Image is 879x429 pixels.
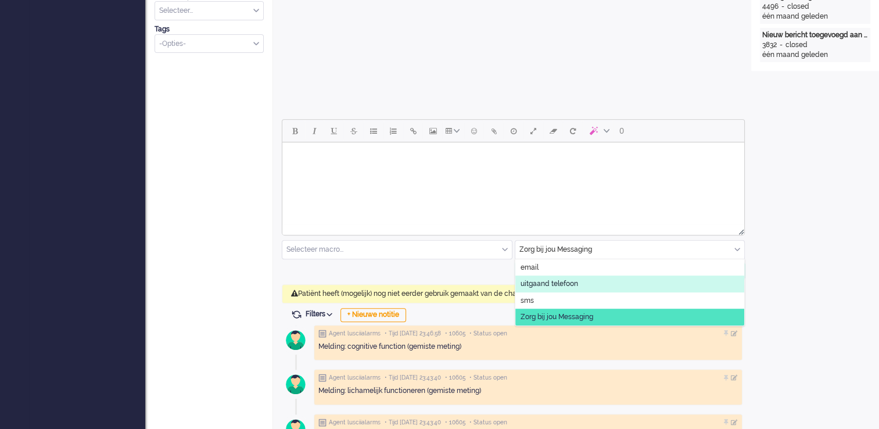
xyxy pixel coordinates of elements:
button: AI [583,121,614,141]
span: Zorg bij jou Messaging [521,312,593,322]
img: avatar [281,326,310,355]
div: Select Tags [155,34,264,53]
span: 0 [619,126,624,135]
button: Insert/edit image [423,121,443,141]
li: Zorg bij jou Messaging [515,309,745,326]
div: Resize [734,224,744,235]
div: Melding: cognitive function (gemiste meting) [318,342,738,352]
button: Add attachment [484,121,504,141]
span: uitgaand telefoon [521,279,578,289]
span: • Status open [469,330,507,338]
div: Tags [155,24,264,34]
li: uitgaand telefoon [515,276,745,292]
img: ic_note_grey.svg [318,374,327,382]
img: ic_note_grey.svg [318,330,327,338]
button: Delay message [504,121,523,141]
div: Nieuw bericht toegevoegd aan gesprek [762,30,868,40]
button: 0 [614,121,629,141]
img: ic_note_grey.svg [318,419,327,427]
span: • Tijd [DATE] 23:46:58 [385,330,441,338]
div: closed [787,2,809,12]
span: Filters [306,310,336,318]
button: Bullet list [364,121,383,141]
span: Agent lusciialarms [329,330,381,338]
span: • Status open [469,374,507,382]
div: Patiënt heeft (mogelijk) nog niet eerder gebruik gemaakt van de chat functie en kan daarom mogeli... [282,284,745,303]
button: Clear formatting [543,121,563,141]
div: - [777,40,785,50]
div: - [778,2,787,12]
span: • 10605 [445,374,465,382]
div: closed [785,40,808,50]
li: email [515,259,745,276]
button: Insert/edit link [403,121,423,141]
span: • 10605 [445,330,465,338]
span: • Tijd [DATE] 23:43:40 [385,374,441,382]
div: 3832 [762,40,777,50]
button: Table [443,121,464,141]
span: • Tijd [DATE] 23:43:40 [385,419,441,427]
div: 4496 [762,2,778,12]
button: Reset content [563,121,583,141]
span: • 10605 [445,419,465,427]
span: email [521,263,539,273]
button: Numbered list [383,121,403,141]
span: Agent lusciialarms [329,374,381,382]
div: + Nieuwe notitie [340,308,406,322]
button: Underline [324,121,344,141]
button: Strikethrough [344,121,364,141]
iframe: Rich Text Area [282,142,744,224]
div: Melding: lichamelijk functioneren (gemiste meting) [318,386,738,396]
button: Bold [285,121,304,141]
button: Emoticons [464,121,484,141]
button: Fullscreen [523,121,543,141]
li: sms [515,292,745,309]
div: één maand geleden [762,12,868,22]
div: één maand geleden [762,50,868,60]
span: Agent lusciialarms [329,419,381,427]
span: sms [521,296,534,306]
img: avatar [281,370,310,399]
button: Italic [304,121,324,141]
span: • Status open [469,419,507,427]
